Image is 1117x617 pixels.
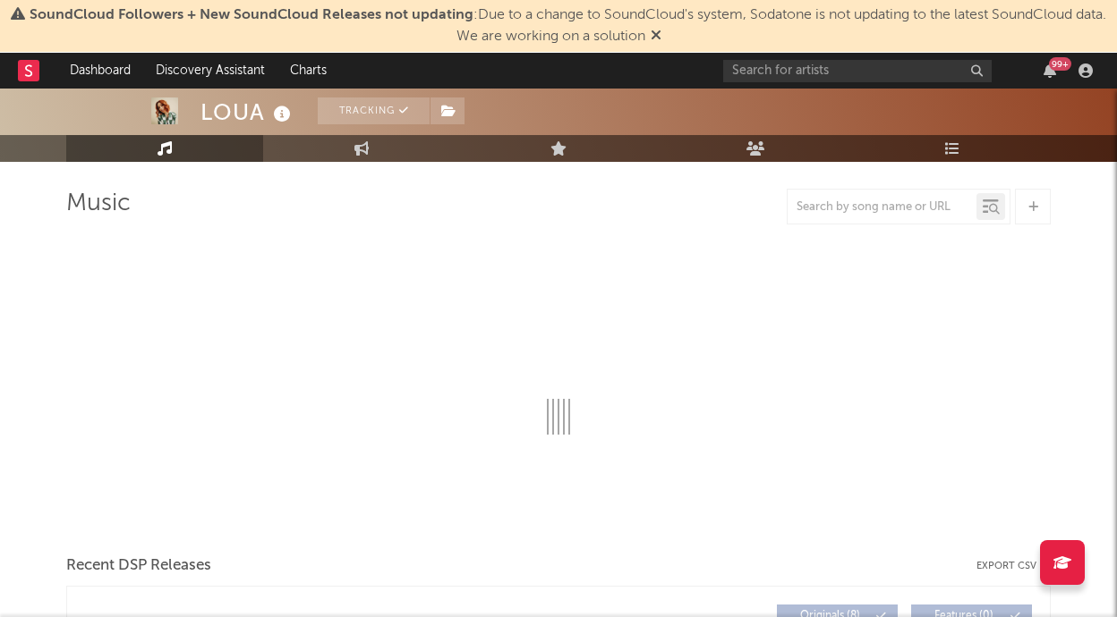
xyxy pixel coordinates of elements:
a: Dashboard [57,53,143,89]
span: Dismiss [651,30,661,44]
button: Export CSV [976,561,1051,571]
input: Search by song name or URL [788,200,976,215]
span: : Due to a change to SoundCloud's system, Sodatone is not updating to the latest SoundCloud data.... [30,8,1106,44]
span: SoundCloud Followers + New SoundCloud Releases not updating [30,8,473,22]
button: Tracking [318,97,430,124]
input: Search for artists [723,60,992,82]
span: Recent DSP Releases [66,555,211,577]
a: Discovery Assistant [143,53,277,89]
div: LOUA [200,97,295,127]
button: 99+ [1044,63,1056,78]
a: Charts [277,53,339,89]
div: 99 + [1049,57,1071,71]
